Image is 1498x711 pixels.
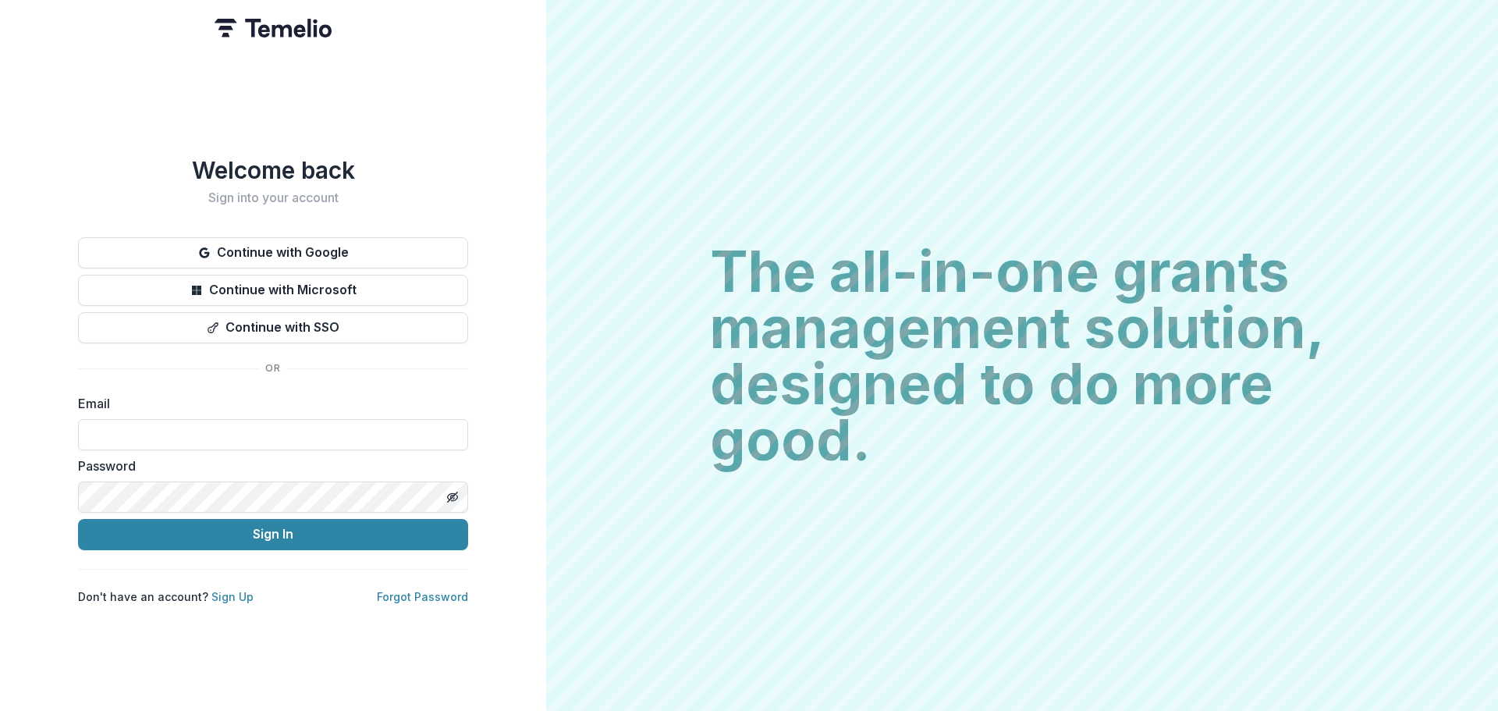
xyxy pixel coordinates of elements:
h2: Sign into your account [78,190,468,205]
a: Sign Up [211,590,254,603]
button: Toggle password visibility [440,485,465,510]
button: Continue with SSO [78,312,468,343]
a: Forgot Password [377,590,468,603]
h1: Welcome back [78,156,468,184]
p: Don't have an account? [78,588,254,605]
label: Password [78,457,459,475]
button: Sign In [78,519,468,550]
label: Email [78,394,459,413]
button: Continue with Microsoft [78,275,468,306]
img: Temelio [215,19,332,37]
button: Continue with Google [78,237,468,268]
